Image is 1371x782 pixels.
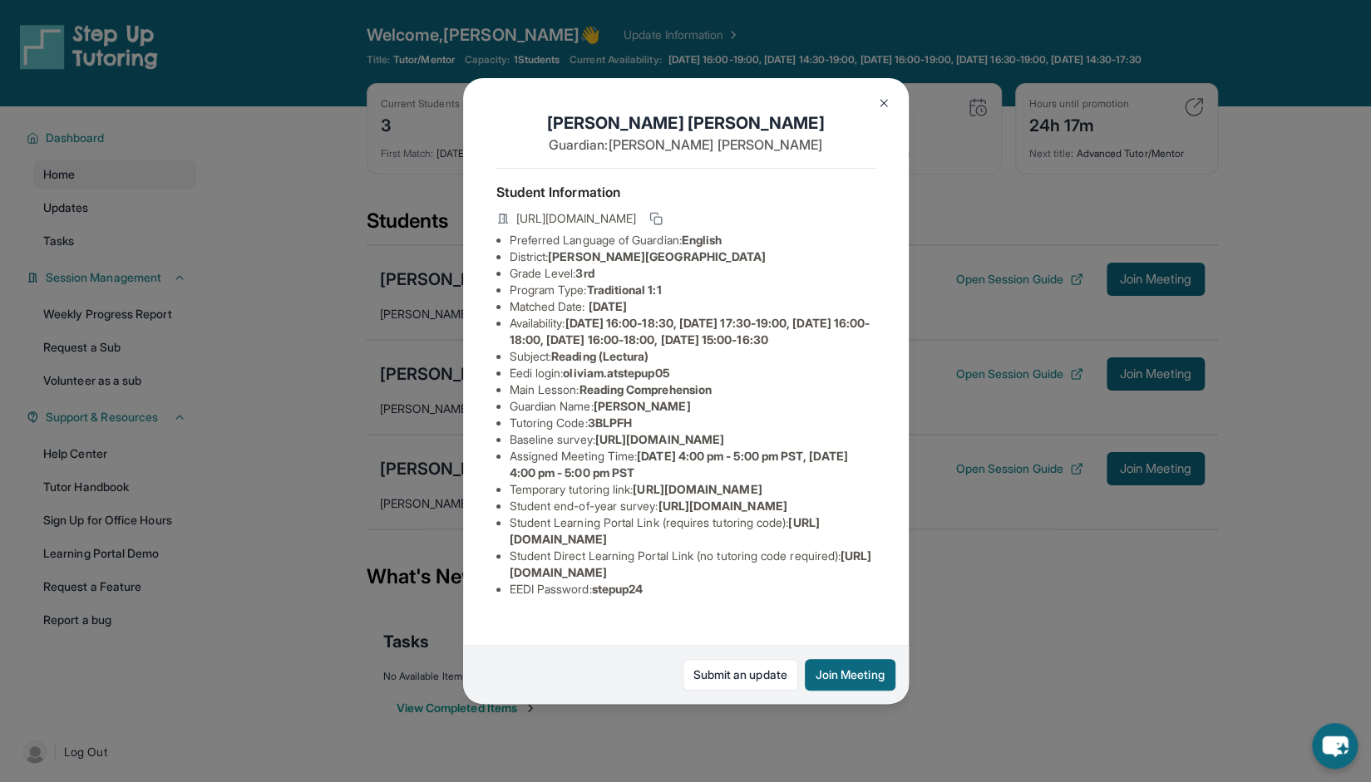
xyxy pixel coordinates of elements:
[805,659,895,691] button: Join Meeting
[510,265,875,282] li: Grade Level:
[551,349,649,363] span: Reading (Lectura)
[510,481,875,498] li: Temporary tutoring link :
[592,582,644,596] span: stepup24
[877,96,890,110] img: Close Icon
[548,249,766,263] span: [PERSON_NAME][GEOGRAPHIC_DATA]
[510,498,875,514] li: Student end-of-year survey :
[594,399,691,413] span: [PERSON_NAME]
[579,382,711,396] span: Reading Comprehension
[510,315,875,348] li: Availability:
[510,381,875,398] li: Main Lesson :
[510,398,875,415] li: Guardian Name :
[510,449,848,480] span: [DATE] 4:00 pm - 5:00 pm PST, [DATE] 4:00 pm - 5:00 pm PST
[510,365,875,381] li: Eedi login :
[510,548,875,581] li: Student Direct Learning Portal Link (no tutoring code required) :
[510,431,875,448] li: Baseline survey :
[510,248,875,265] li: District:
[510,298,875,315] li: Matched Date:
[496,135,875,155] p: Guardian: [PERSON_NAME] [PERSON_NAME]
[510,581,875,598] li: EEDI Password :
[658,499,787,513] span: [URL][DOMAIN_NAME]
[510,316,870,347] span: [DATE] 16:00-18:30, [DATE] 17:30-19:00, [DATE] 16:00-18:00, [DATE] 16:00-18:00, [DATE] 15:00-16:30
[510,282,875,298] li: Program Type:
[575,266,594,280] span: 3rd
[633,482,762,496] span: [URL][DOMAIN_NAME]
[595,432,724,446] span: [URL][DOMAIN_NAME]
[496,182,875,202] h4: Student Information
[646,209,666,229] button: Copy link
[496,111,875,135] h1: [PERSON_NAME] [PERSON_NAME]
[510,232,875,248] li: Preferred Language of Guardian:
[510,514,875,548] li: Student Learning Portal Link (requires tutoring code) :
[510,448,875,481] li: Assigned Meeting Time :
[563,366,668,380] span: oliviam.atstepup05
[510,415,875,431] li: Tutoring Code :
[683,659,798,691] a: Submit an update
[516,210,636,227] span: [URL][DOMAIN_NAME]
[682,233,722,247] span: English
[586,283,661,297] span: Traditional 1:1
[588,416,632,430] span: 3BLPFH
[1312,723,1358,769] button: chat-button
[589,299,627,313] span: [DATE]
[510,348,875,365] li: Subject :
